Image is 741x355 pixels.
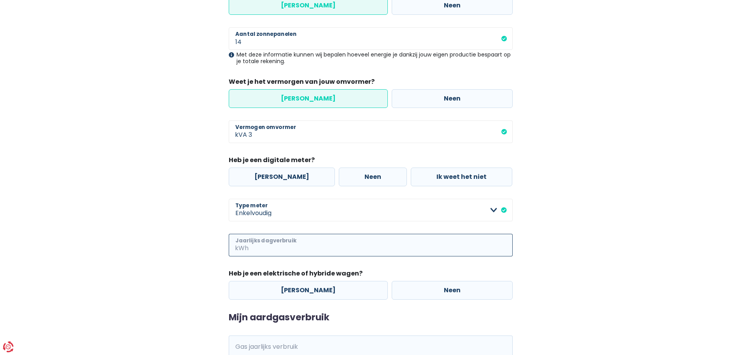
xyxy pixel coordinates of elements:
span: kWh [229,234,250,256]
label: Neen [392,89,513,108]
div: Met deze informatie kunnen wij bepalen hoeveel energie je dankzij jouw eigen productie bespaart o... [229,51,513,65]
label: [PERSON_NAME] [229,281,388,300]
h2: Mijn aardgasverbruik [229,312,513,323]
label: Neen [339,168,407,186]
label: [PERSON_NAME] [229,168,335,186]
legend: Weet je het vermorgen van jouw omvormer? [229,77,513,89]
span: kVA [229,120,249,143]
label: Ik weet het niet [411,168,512,186]
legend: Heb je een elektrische of hybride wagen? [229,269,513,281]
legend: Heb je een digitale meter? [229,155,513,168]
label: [PERSON_NAME] [229,89,388,108]
label: Neen [392,281,513,300]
